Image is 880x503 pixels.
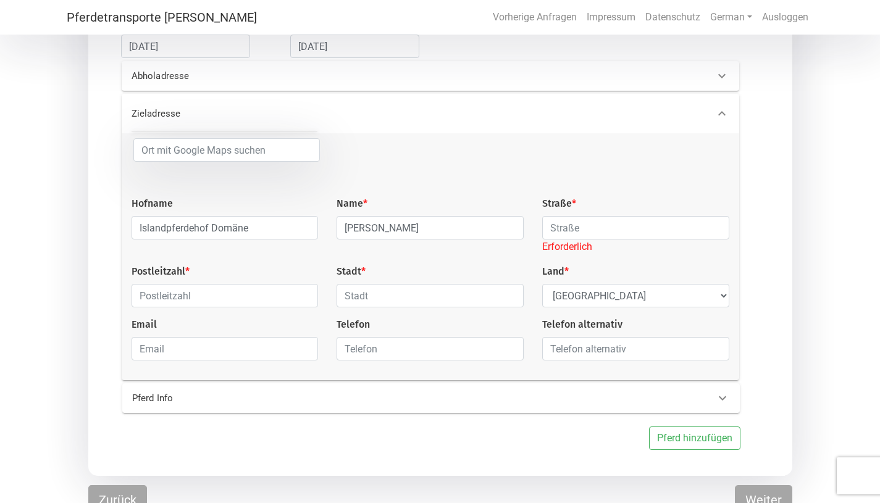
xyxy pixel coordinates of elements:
[132,196,173,211] label: Hofname
[542,337,729,360] input: Telefon alternativ
[649,426,740,450] button: Pferd hinzufügen
[488,5,582,30] a: Vorherige Anfragen
[542,317,622,332] label: Telefon alternativ
[132,284,319,307] input: Postleitzahl
[337,216,524,239] input: Name
[122,133,739,380] div: Zieladresse
[542,196,576,211] label: Straße
[132,216,319,239] input: Farm Name
[337,264,366,279] label: Stadt
[122,61,739,91] div: Abholadresse
[122,383,740,413] div: Pferd Info
[542,216,729,239] input: Straße
[542,239,729,254] div: Erforderlich
[705,5,757,30] a: German
[122,94,739,133] div: Zieladresse
[132,69,401,83] p: Abholadresse
[133,138,321,162] input: Ort mit Google Maps suchen
[337,196,367,211] label: Name
[67,5,257,30] a: Pferdetransporte [PERSON_NAME]
[640,5,705,30] a: Datenschutz
[542,264,569,279] label: Land
[337,284,524,307] input: Stadt
[132,337,319,360] input: Email
[337,317,370,332] label: Telefon
[132,391,401,405] p: Pferd Info
[757,5,813,30] a: Ausloggen
[132,107,401,121] p: Zieladresse
[121,35,250,58] input: Datum auswählen
[582,5,640,30] a: Impressum
[132,317,157,332] label: Email
[337,337,524,360] input: Telefon
[290,35,419,58] input: Datum auswählen
[132,264,190,279] label: Postleitzahl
